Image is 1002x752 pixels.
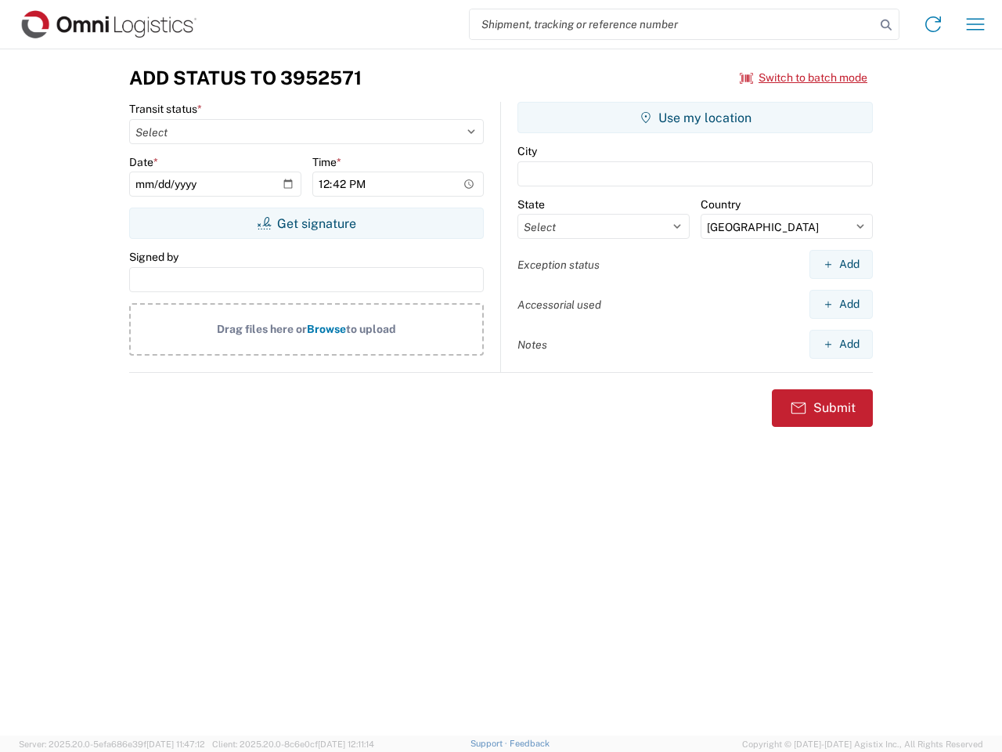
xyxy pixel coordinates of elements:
button: Add [809,330,873,359]
span: [DATE] 11:47:12 [146,739,205,749]
span: Server: 2025.20.0-5efa686e39f [19,739,205,749]
button: Switch to batch mode [740,65,867,91]
span: Copyright © [DATE]-[DATE] Agistix Inc., All Rights Reserved [742,737,983,751]
label: Time [312,155,341,169]
label: Country [701,197,741,211]
button: Get signature [129,208,484,239]
button: Add [809,250,873,279]
label: City [517,144,537,158]
label: Accessorial used [517,298,601,312]
span: to upload [346,323,396,335]
span: [DATE] 12:11:14 [318,739,374,749]
span: Drag files here or [217,323,307,335]
h3: Add Status to 3952571 [129,67,362,89]
label: Transit status [129,102,202,116]
label: Notes [517,338,547,352]
label: Signed by [129,250,178,264]
span: Client: 2025.20.0-8c6e0cf [212,739,374,749]
a: Feedback [510,739,550,748]
a: Support [470,739,510,748]
label: Date [129,155,158,169]
button: Add [809,290,873,319]
label: State [517,197,545,211]
span: Browse [307,323,346,335]
label: Exception status [517,258,600,272]
button: Use my location [517,102,873,133]
button: Submit [772,389,873,427]
input: Shipment, tracking or reference number [470,9,875,39]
